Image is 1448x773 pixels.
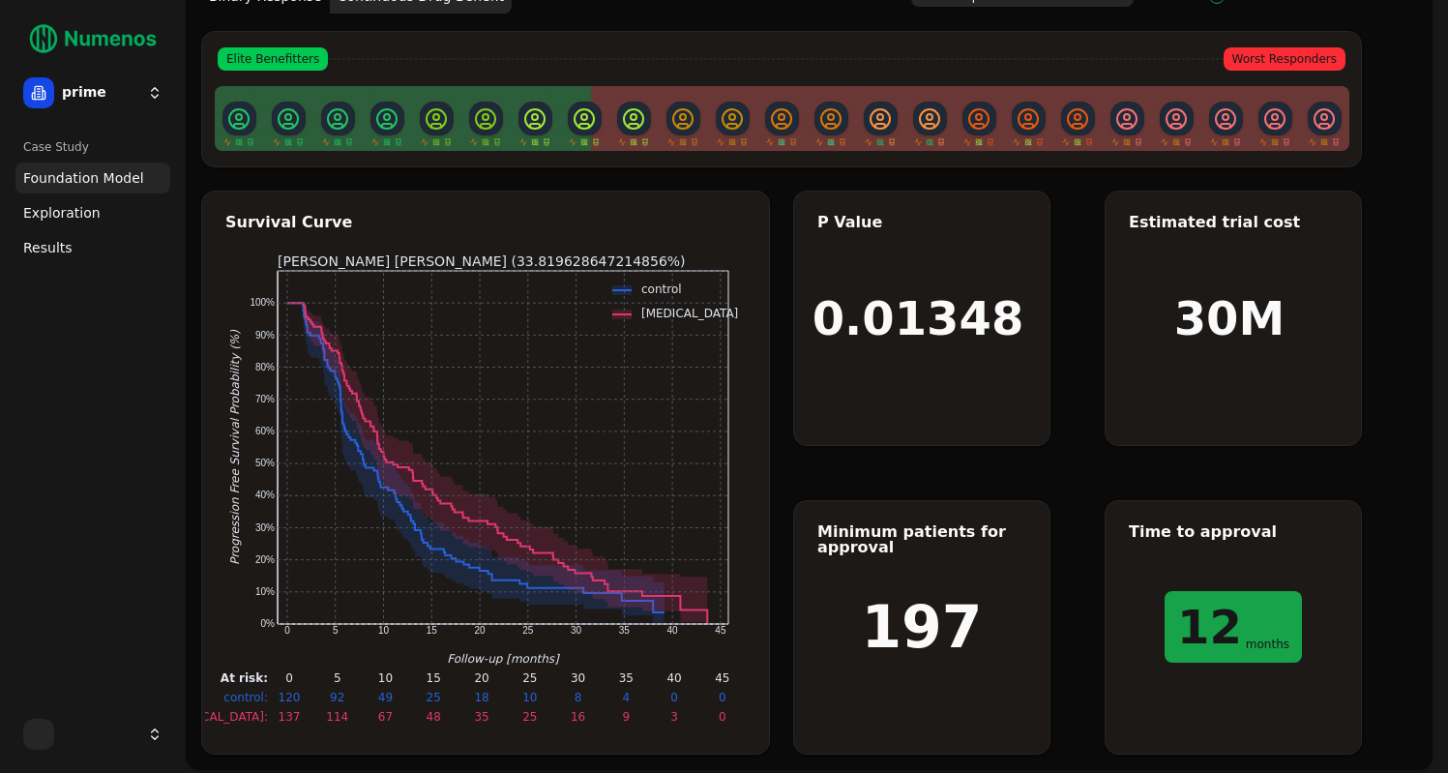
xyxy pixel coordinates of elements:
h1: 30M [1174,295,1285,342]
text: 10 [377,671,392,685]
a: Foundation Model [15,163,170,193]
text: 0 [285,671,293,685]
text: 45 [715,671,729,685]
text: 90% [254,330,274,341]
text: 120 [278,691,300,704]
text: 20 [474,671,488,685]
text: 3 [670,710,678,724]
span: Exploration [23,203,101,223]
span: prime [62,84,139,102]
text: 67 [377,710,392,724]
text: Progression Free Survival Probability (%) [228,330,242,565]
div: Case Study [15,132,170,163]
text: 15 [426,625,437,636]
text: 25 [522,625,534,636]
span: months [1246,639,1289,650]
h1: 197 [861,598,982,656]
text: 20 [474,625,486,636]
text: 25 [522,671,537,685]
text: 35 [618,671,633,685]
text: [PERSON_NAME] [PERSON_NAME] (33.819628647214856%) [278,253,686,269]
h1: 0.01348 [813,295,1024,342]
text: 10% [254,586,274,597]
h1: 12 [1177,604,1242,650]
text: 45 [715,625,726,636]
span: Results [23,238,73,257]
text: control: [223,691,268,704]
text: 50% [254,458,274,468]
img: Numenos [15,15,170,62]
text: 30 [570,671,584,685]
text: 48 [426,710,440,724]
text: At risk: [220,671,267,685]
text: 5 [333,671,340,685]
span: Foundation Model [23,168,144,188]
text: 70% [254,394,274,404]
text: 0 [719,710,726,724]
text: 20% [254,554,274,565]
text: 137 [278,710,300,724]
text: 18 [474,691,488,704]
text: 10 [522,691,537,704]
text: 30% [254,522,274,533]
text: 114 [326,710,348,724]
text: 35 [618,625,630,636]
text: 15 [426,671,440,685]
text: 0 [670,691,678,704]
span: Worst Responders [1224,47,1345,71]
text: 80% [254,362,274,372]
text: 49 [377,691,392,704]
button: prime [15,70,170,116]
text: control [641,282,682,296]
text: 92 [330,691,344,704]
text: 40 [666,625,678,636]
text: 4 [622,691,630,704]
text: 0% [260,618,275,629]
text: 8 [574,691,581,704]
text: 25 [426,691,440,704]
text: 5 [332,625,338,636]
text: 0 [284,625,290,636]
text: 10 [377,625,389,636]
text: [MEDICAL_DATA]: [166,710,267,724]
a: Exploration [15,197,170,228]
text: 100% [250,297,275,308]
text: 40 [666,671,681,685]
text: 25 [522,710,537,724]
text: Follow-up [months] [447,652,560,666]
text: [MEDICAL_DATA] [641,307,738,320]
text: 40% [254,490,274,500]
text: 30 [571,625,582,636]
text: 9 [622,710,630,724]
div: Survival Curve [225,215,746,230]
text: 60% [254,426,274,436]
text: 35 [474,710,488,724]
a: Results [15,232,170,263]
text: 16 [570,710,584,724]
text: 0 [719,691,726,704]
span: Elite Benefitters [218,47,328,71]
